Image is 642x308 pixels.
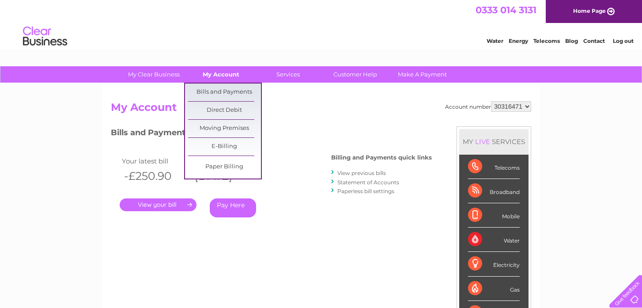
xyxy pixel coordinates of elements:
div: Mobile [468,203,520,228]
a: Services [252,66,325,83]
a: Blog [565,38,578,44]
a: Paper Billing [188,158,261,176]
th: -£250.90 [120,167,190,185]
div: Account number [445,101,531,112]
a: Telecoms [533,38,560,44]
h4: Billing and Payments quick links [331,154,432,161]
h2: My Account [111,101,531,118]
a: Moving Premises [188,120,261,137]
a: Statement of Accounts [337,179,399,186]
a: My Clear Business [117,66,190,83]
div: Gas [468,277,520,301]
a: 0333 014 3131 [476,4,536,15]
div: Telecoms [468,155,520,179]
a: E-Billing [188,138,261,156]
div: MY SERVICES [459,129,529,154]
a: Customer Help [319,66,392,83]
div: Broadband [468,179,520,203]
a: . [120,198,196,211]
td: Your latest bill [120,155,190,167]
a: Contact [583,38,605,44]
a: Paperless bill settings [337,188,394,194]
a: View previous bills [337,170,386,176]
div: Water [468,228,520,252]
a: Water [487,38,503,44]
a: Bills and Payments [188,84,261,101]
a: Make A Payment [386,66,459,83]
a: Log out [613,38,634,44]
h3: Bills and Payments [111,126,432,142]
div: Clear Business is a trading name of Verastar Limited (registered in [GEOGRAPHIC_DATA] No. 3667643... [113,5,530,43]
a: My Account [185,66,257,83]
div: Electricity [468,252,520,276]
a: Direct Debit [188,102,261,119]
div: LIVE [473,137,492,146]
img: logo.png [23,23,68,50]
a: Pay Here [210,198,256,217]
a: Energy [509,38,528,44]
